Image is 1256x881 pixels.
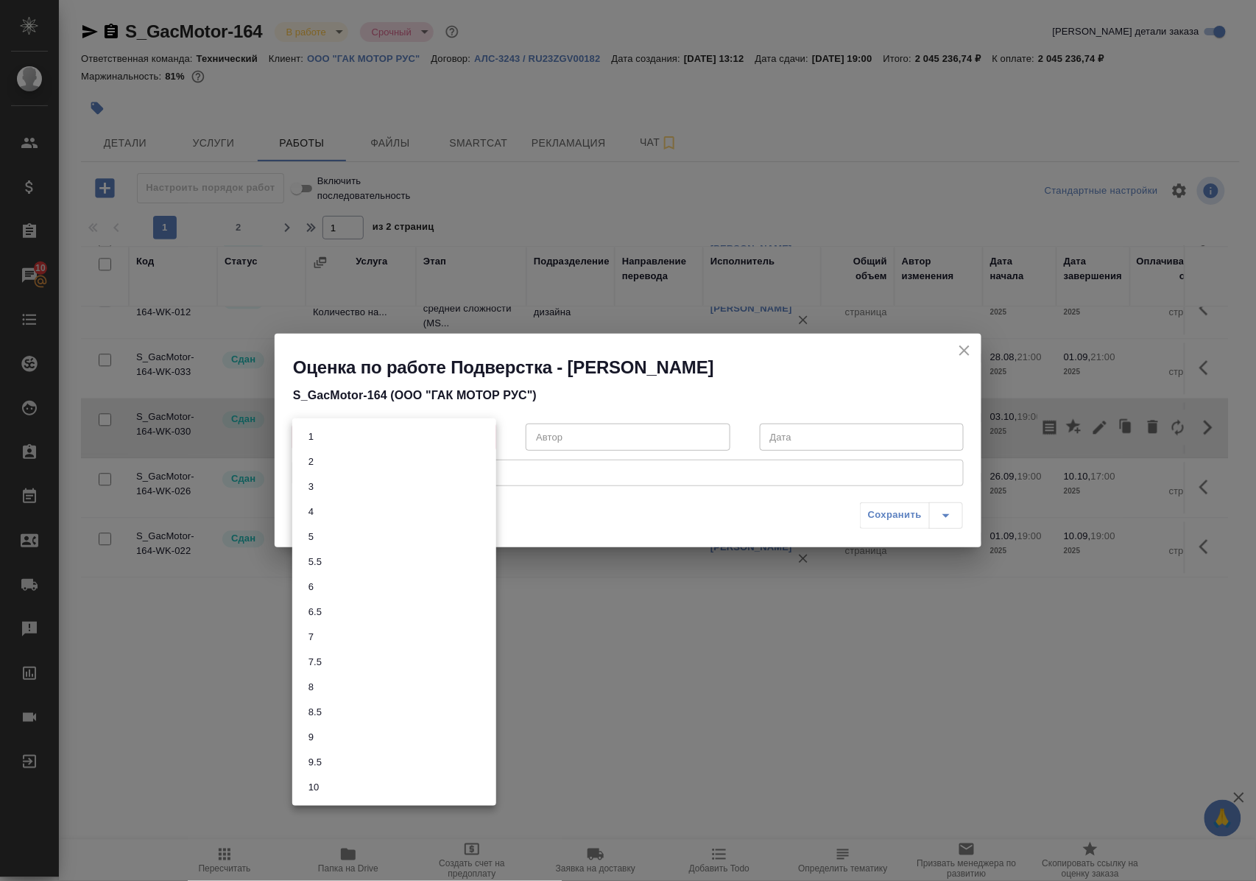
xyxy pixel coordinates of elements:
button: 1 [304,429,318,445]
button: 6.5 [304,604,326,620]
button: 9 [304,729,318,745]
button: 9.5 [304,754,326,771]
button: 8.5 [304,704,326,720]
button: 7.5 [304,654,326,670]
button: 2 [304,454,318,470]
button: 5.5 [304,554,326,570]
button: 3 [304,479,318,495]
button: 8 [304,679,318,695]
button: 5 [304,529,318,545]
button: 7 [304,629,318,645]
button: 4 [304,504,318,520]
button: 10 [304,779,323,796]
button: 6 [304,579,318,595]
